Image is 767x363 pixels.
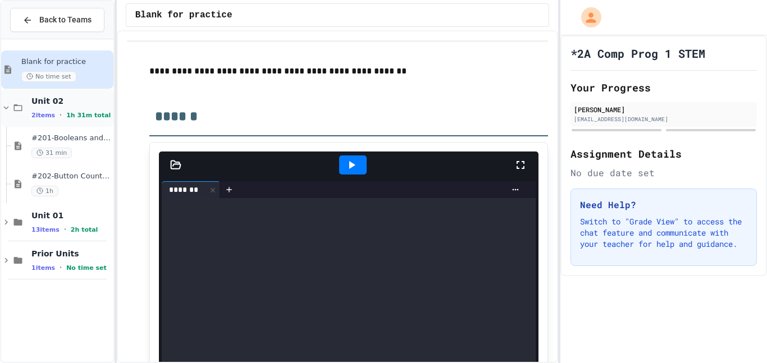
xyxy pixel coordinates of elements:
[31,112,55,119] span: 2 items
[71,226,98,233] span: 2h total
[569,4,604,30] div: My Account
[21,57,111,67] span: Blank for practice
[574,115,754,123] div: [EMAIL_ADDRESS][DOMAIN_NAME]
[31,96,111,106] span: Unit 02
[21,71,76,82] span: No time set
[31,148,72,158] span: 31 min
[39,14,92,26] span: Back to Teams
[31,249,111,259] span: Prior Units
[580,216,747,250] p: Switch to "Grade View" to access the chat feature and communicate with your teacher for help and ...
[574,104,754,114] div: [PERSON_NAME]
[64,225,66,234] span: •
[135,8,232,22] span: Blank for practice
[31,226,60,233] span: 13 items
[31,134,111,143] span: #201-Booleans and Buttons(7pts)
[570,80,757,95] h2: Your Progress
[66,112,111,119] span: 1h 31m total
[570,146,757,162] h2: Assignment Details
[570,45,705,61] h1: *2A Comp Prog 1 STEM
[10,8,104,32] button: Back to Teams
[31,186,58,196] span: 1h
[580,198,747,212] h3: Need Help?
[31,210,111,220] span: Unit 01
[570,166,757,180] div: No due date set
[31,264,55,272] span: 1 items
[60,111,62,120] span: •
[66,264,107,272] span: No time set
[31,172,111,181] span: #202-Button Count(7pts)
[60,263,62,272] span: •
